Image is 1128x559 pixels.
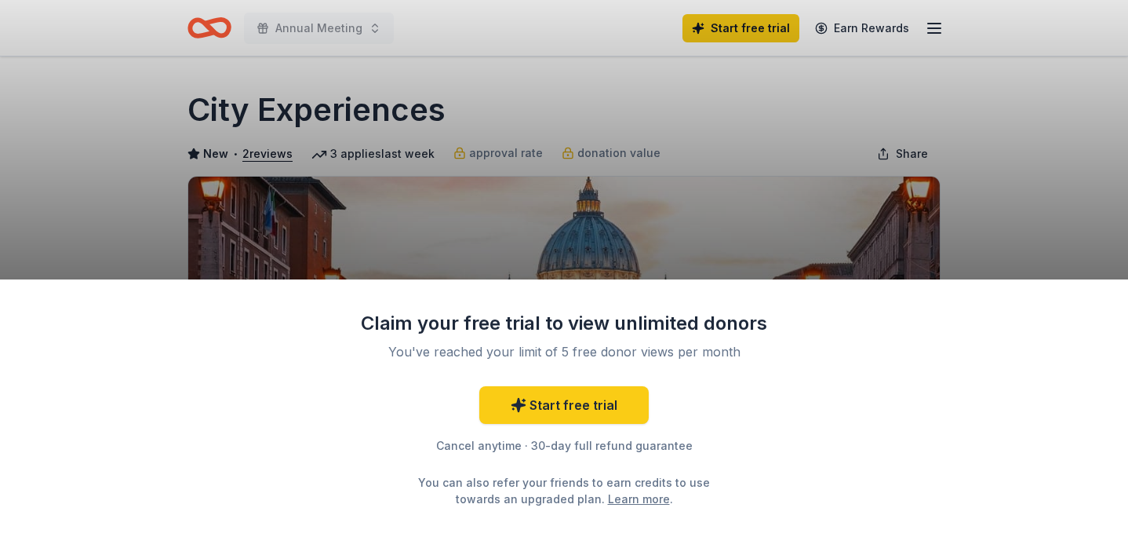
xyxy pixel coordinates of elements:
div: Cancel anytime · 30-day full refund guarantee [360,437,768,455]
div: Claim your free trial to view unlimited donors [360,311,768,336]
a: Learn more [608,491,670,507]
a: Start free trial [479,386,649,424]
div: You've reached your limit of 5 free donor views per month [379,342,749,361]
div: You can also refer your friends to earn credits to use towards an upgraded plan. . [404,474,724,507]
